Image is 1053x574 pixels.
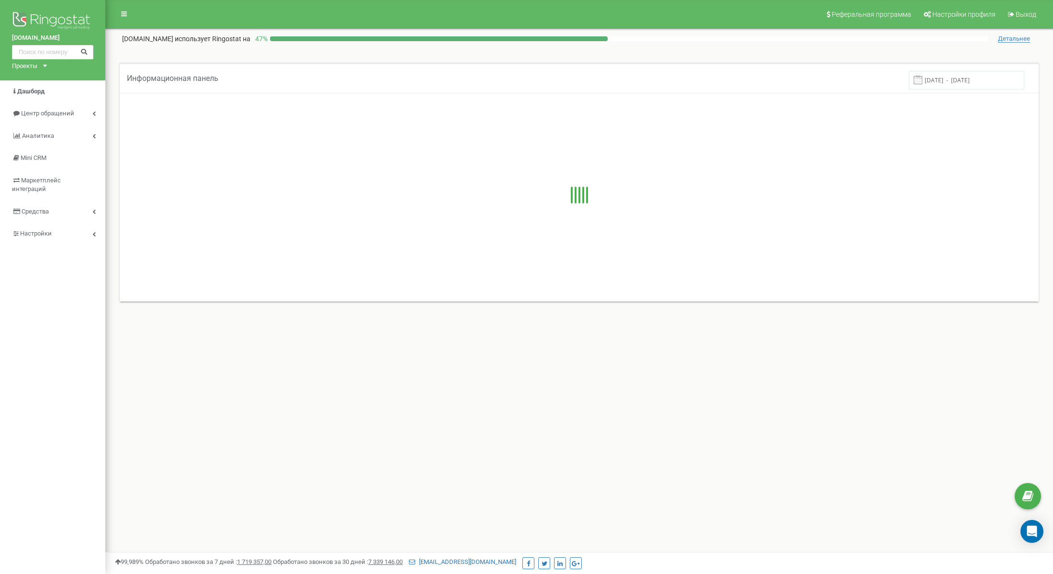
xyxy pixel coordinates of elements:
[368,558,403,565] u: 7 339 146,00
[127,74,218,83] span: Информационная панель
[998,35,1030,43] span: Детальнее
[832,11,911,18] span: Реферальная программа
[1016,11,1036,18] span: Выход
[12,45,93,59] input: Поиск по номеру
[12,34,93,43] a: [DOMAIN_NAME]
[175,35,250,43] span: использует Ringostat на
[20,230,52,237] span: Настройки
[273,558,403,565] span: Обработано звонков за 30 дней :
[409,558,516,565] a: [EMAIL_ADDRESS][DOMAIN_NAME]
[21,110,74,117] span: Центр обращений
[237,558,272,565] u: 1 719 357,00
[250,34,270,44] p: 47 %
[12,62,37,71] div: Проекты
[17,88,45,95] span: Дашборд
[12,177,61,193] span: Маркетплейс интеграций
[115,558,144,565] span: 99,989%
[932,11,996,18] span: Настройки профиля
[145,558,272,565] span: Обработано звонков за 7 дней :
[122,34,250,44] p: [DOMAIN_NAME]
[22,208,49,215] span: Средства
[12,10,93,34] img: Ringostat logo
[21,154,46,161] span: Mini CRM
[22,132,54,139] span: Аналитика
[1020,520,1043,543] div: Open Intercom Messenger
